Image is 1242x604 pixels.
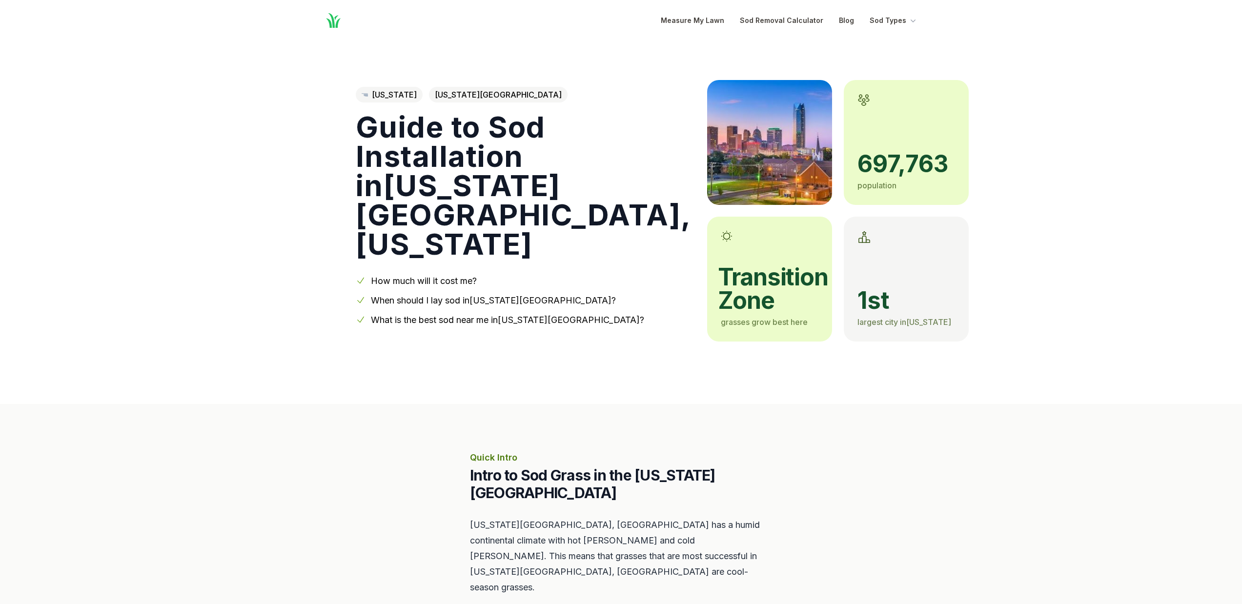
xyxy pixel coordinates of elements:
[857,317,951,327] span: largest city in [US_STATE]
[839,15,854,26] a: Blog
[740,15,823,26] a: Sod Removal Calculator
[371,315,644,325] a: What is the best sod near me in[US_STATE][GEOGRAPHIC_DATA]?
[857,181,896,190] span: population
[356,87,423,102] a: [US_STATE]
[707,80,832,205] img: A picture of Oklahoma City
[470,517,773,595] p: [US_STATE][GEOGRAPHIC_DATA], [GEOGRAPHIC_DATA] has a humid continental climate with hot [PERSON_N...
[429,87,568,102] span: [US_STATE][GEOGRAPHIC_DATA]
[661,15,724,26] a: Measure My Lawn
[371,295,616,305] a: When should I lay sod in[US_STATE][GEOGRAPHIC_DATA]?
[870,15,918,26] button: Sod Types
[470,451,773,464] p: Quick Intro
[857,289,955,312] span: 1st
[857,152,955,176] span: 697,763
[362,93,368,96] img: Oklahoma state outline
[718,265,818,312] span: transition zone
[470,466,773,502] h2: Intro to Sod Grass in the [US_STATE][GEOGRAPHIC_DATA]
[356,112,692,259] h1: Guide to Sod Installation in [US_STATE][GEOGRAPHIC_DATA] , [US_STATE]
[721,317,808,327] span: grasses grow best here
[371,276,477,286] a: How much will it cost me?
